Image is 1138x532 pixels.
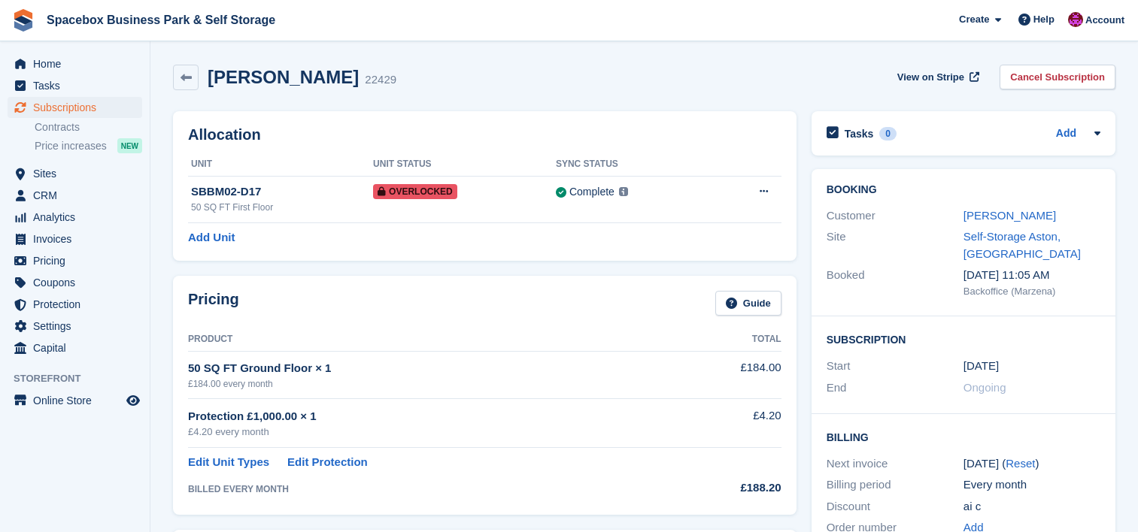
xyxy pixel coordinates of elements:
span: Pricing [33,250,123,271]
a: [PERSON_NAME] [964,209,1056,222]
a: menu [8,316,142,337]
span: Sites [33,163,123,184]
span: Analytics [33,207,123,228]
div: End [827,379,964,397]
th: Sync Status [556,153,713,177]
a: menu [8,228,142,249]
div: Next invoice [827,455,964,473]
img: Shitika Balanath [1068,12,1083,27]
a: Self-Storage Aston, [GEOGRAPHIC_DATA] [964,230,1081,260]
span: Settings [33,316,123,337]
span: Coupons [33,272,123,293]
th: Unit [188,153,373,177]
a: menu [8,272,142,293]
a: menu [8,75,142,96]
a: Price increases NEW [35,138,142,154]
h2: Pricing [188,291,239,316]
a: Edit Protection [287,454,368,471]
div: Protection £1,000.00 × 1 [188,408,672,425]
span: Capital [33,337,123,358]
a: Edit Unit Types [188,454,269,471]
a: menu [8,163,142,184]
span: Invoices [33,228,123,249]
div: [DATE] 11:05 AM [964,267,1100,284]
a: menu [8,294,142,315]
img: icon-info-grey-7440780725fd019a000dd9b08b2336e03edf1995a4989e88bcd33f0948082b44.svg [619,187,628,196]
div: NEW [117,138,142,153]
span: Home [33,53,123,74]
h2: [PERSON_NAME] [208,67,359,87]
div: Start [827,358,964,375]
h2: Billing [827,429,1100,444]
span: Subscriptions [33,97,123,118]
span: Storefront [14,371,150,386]
h2: Subscription [827,331,1100,346]
div: Customer [827,207,964,225]
h2: Tasks [845,127,874,141]
span: Ongoing [964,381,1006,394]
div: 50 SQ FT First Floor [191,201,373,214]
td: £4.20 [672,399,781,448]
span: Tasks [33,75,123,96]
a: Cancel Subscription [1000,65,1115,89]
a: Contracts [35,120,142,135]
span: Overlocked [373,184,457,199]
div: SBBM02-D17 [191,183,373,201]
img: stora-icon-8386f47178a22dfd0bd8f6a31ec36ba5ce8667c1dd55bd0f319d3a0aa187defe.svg [12,9,35,32]
div: £188.20 [672,479,781,497]
span: CRM [33,185,123,206]
th: Unit Status [373,153,556,177]
span: Price increases [35,139,107,153]
span: Account [1085,13,1124,28]
div: 50 SQ FT Ground Floor × 1 [188,360,672,377]
span: Protection [33,294,123,315]
a: Add [1056,125,1076,143]
a: menu [8,185,142,206]
th: Total [672,328,781,352]
div: Discount [827,498,964,515]
div: BILLED EVERY MONTH [188,482,672,496]
a: View on Stripe [891,65,982,89]
div: Booked [827,267,964,298]
a: Preview store [124,391,142,410]
time: 2023-07-24 23:00:00 UTC [964,358,999,375]
div: Every month [964,476,1100,494]
div: [DATE] ( ) [964,455,1100,473]
a: menu [8,250,142,271]
div: 0 [879,127,897,141]
div: 22429 [365,71,396,89]
div: £4.20 every month [188,425,672,440]
span: Create [959,12,989,27]
div: Site [827,228,964,262]
a: menu [8,207,142,228]
div: ai c [964,498,1100,515]
span: View on Stripe [897,70,964,85]
a: Guide [715,291,781,316]
td: £184.00 [672,351,781,398]
a: menu [8,97,142,118]
a: menu [8,53,142,74]
a: Add Unit [188,229,235,246]
span: Online Store [33,390,123,411]
a: menu [8,390,142,411]
h2: Allocation [188,126,781,144]
a: Reset [1006,457,1035,470]
span: Help [1033,12,1055,27]
a: Spacebox Business Park & Self Storage [41,8,281,32]
div: Billing period [827,476,964,494]
div: Backoffice (Marzena) [964,284,1100,299]
th: Product [188,328,672,352]
div: £184.00 every month [188,377,672,391]
h2: Booking [827,184,1100,196]
a: menu [8,337,142,358]
div: Complete [569,184,615,200]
